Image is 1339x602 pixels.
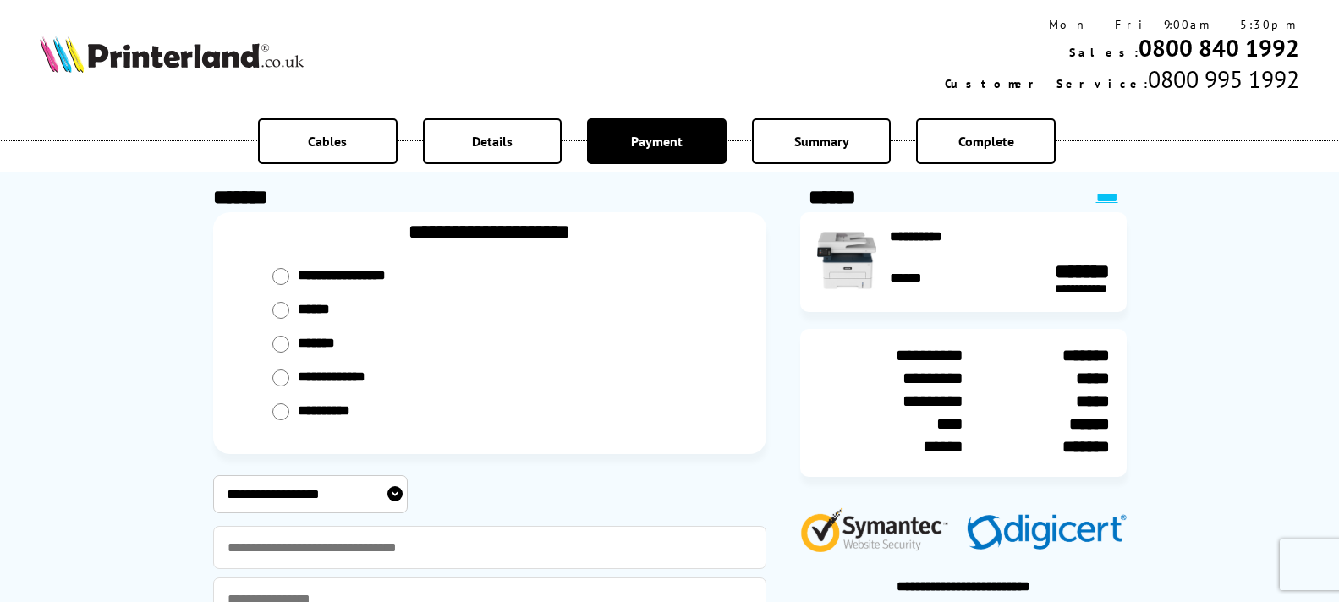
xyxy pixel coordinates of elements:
[958,133,1014,150] span: Complete
[308,133,347,150] span: Cables
[631,133,683,150] span: Payment
[1069,45,1139,60] span: Sales:
[1148,63,1299,95] span: 0800 995 1992
[1139,32,1299,63] a: 0800 840 1992
[40,36,304,73] img: Printerland Logo
[945,76,1148,91] span: Customer Service:
[472,133,513,150] span: Details
[794,133,849,150] span: Summary
[945,17,1299,32] div: Mon - Fri 9:00am - 5:30pm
